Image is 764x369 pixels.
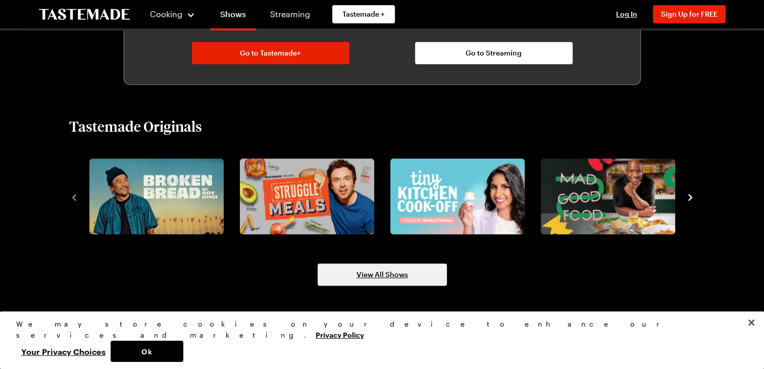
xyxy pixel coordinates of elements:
a: Tiny Kitchen Cook-Off [388,159,523,234]
h2: Tastemade Originals [69,117,202,135]
button: navigate to previous item [69,190,79,202]
img: Broken Bread [89,159,224,234]
a: Go to Streaming [415,42,573,64]
button: Close [740,311,762,334]
a: Shows [210,2,256,30]
a: View All Shows [318,263,447,286]
button: Your Privacy Choices [16,341,111,362]
a: Tastemade + [332,5,395,23]
button: Log In [606,9,647,19]
button: Cooking [150,2,196,26]
button: Ok [111,341,183,362]
div: Privacy [16,319,739,362]
a: Go to Tastemade+ [192,42,349,64]
div: 3 / 8 [386,155,537,237]
span: Sign Up for FREE [661,10,718,18]
span: Go to Tastemade+ [240,48,301,58]
a: Broken Bread [87,159,222,234]
a: To Tastemade Home Page [39,9,130,20]
div: 1 / 8 [85,155,236,237]
img: Tiny Kitchen Cook-Off [390,159,525,234]
button: navigate to next item [685,190,695,202]
a: Struggle Meals [238,159,372,234]
img: Mad Good Food [541,159,675,234]
span: Cooking [150,9,182,19]
a: More information about your privacy, opens in a new tab [316,330,364,339]
span: Log In [616,10,637,18]
button: Sign Up for FREE [653,5,726,23]
img: Struggle Meals [240,159,374,234]
span: Go to Streaming [466,48,522,58]
span: Tastemade + [342,9,385,19]
a: Mad Good Food [539,159,673,234]
div: 4 / 8 [537,155,687,237]
div: We may store cookies on your device to enhance our services and marketing. [16,319,739,341]
h2: Food Shows [69,308,145,326]
span: View All Shows [356,270,408,280]
div: 2 / 8 [236,155,386,237]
